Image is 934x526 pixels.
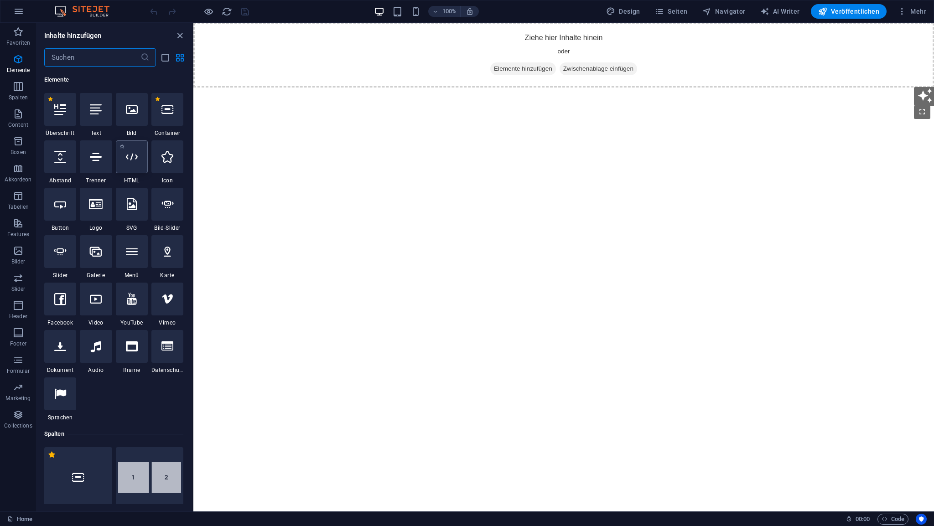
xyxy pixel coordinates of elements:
button: Seiten [651,4,691,19]
button: reload [221,6,232,17]
button: 100% [428,6,461,17]
span: Navigator [702,7,746,16]
span: : [862,516,863,522]
h6: Session-Zeit [846,514,870,525]
h6: Spalten [44,428,183,439]
button: Usercentrics [916,514,927,525]
span: Mehr [898,7,926,16]
span: Zwischenablage einfügen [366,40,444,52]
span: Veröffentlichen [818,7,879,16]
div: Design (Strg+Alt+Y) [602,4,644,19]
button: Mehr [894,4,930,19]
i: Seite neu laden [222,6,232,17]
span: Code [882,514,904,525]
span: AI Writer [760,7,800,16]
button: Navigator [699,4,749,19]
button: Design [602,4,644,19]
h6: Elemente [44,74,183,85]
span: Elemente hinzufügen [297,40,363,52]
button: Veröffentlichen [811,4,887,19]
span: Seiten [655,7,688,16]
button: AI Writer [757,4,804,19]
i: Bei Größenänderung Zoomstufe automatisch an das gewählte Gerät anpassen. [466,7,474,15]
span: 00 00 [856,514,870,525]
span: Design [606,7,640,16]
button: Code [877,514,908,525]
h6: 100% [442,6,457,17]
